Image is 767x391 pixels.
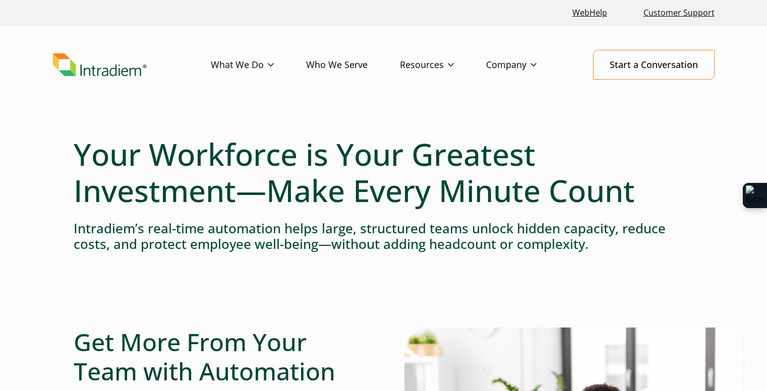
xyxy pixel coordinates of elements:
a: Link to homepage of Intradiem [53,53,211,77]
a: What We Do [211,50,306,80]
a: Resources [400,50,486,80]
a: Link opens in a new window [568,2,611,24]
h4: Intradiem’s real-time automation helps large, structured teams unlock hidden capacity, reduce cos... [74,221,694,252]
h1: Your Workforce is Your Greatest Investment—Make Every Minute Count [74,136,694,209]
img: Extension Icon [746,185,764,206]
h2: Get More From Your Team with Automation [74,328,363,385]
a: Who We Serve [306,50,400,80]
a: Start a Conversation [593,50,715,80]
a: Company [486,50,569,80]
a: Customer Support [639,2,719,24]
img: Intradiem [53,53,147,77]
